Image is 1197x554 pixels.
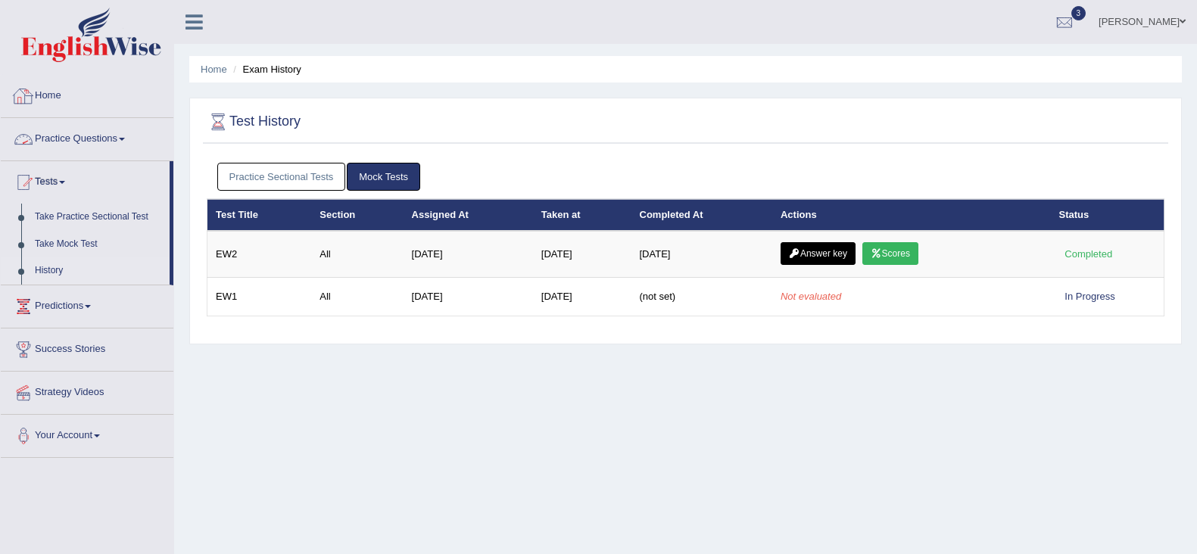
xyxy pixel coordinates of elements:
[404,199,533,231] th: Assigned At
[229,62,301,76] li: Exam History
[1,161,170,199] a: Tests
[631,199,772,231] th: Completed At
[28,257,170,285] a: History
[533,199,631,231] th: Taken at
[311,231,403,278] td: All
[781,291,841,302] em: Not evaluated
[772,199,1051,231] th: Actions
[533,231,631,278] td: [DATE]
[207,110,301,133] h2: Test History
[640,291,676,302] span: (not set)
[1,415,173,453] a: Your Account
[1071,6,1086,20] span: 3
[217,163,346,191] a: Practice Sectional Tests
[311,199,403,231] th: Section
[201,64,227,75] a: Home
[1,328,173,366] a: Success Stories
[207,199,312,231] th: Test Title
[311,278,403,316] td: All
[862,242,918,265] a: Scores
[347,163,420,191] a: Mock Tests
[1051,199,1164,231] th: Status
[207,231,312,278] td: EW2
[781,242,856,265] a: Answer key
[631,231,772,278] td: [DATE]
[533,278,631,316] td: [DATE]
[404,278,533,316] td: [DATE]
[1059,246,1118,262] div: Completed
[1,285,173,323] a: Predictions
[1,118,173,156] a: Practice Questions
[28,204,170,231] a: Take Practice Sectional Test
[404,231,533,278] td: [DATE]
[1059,288,1121,304] div: In Progress
[28,231,170,258] a: Take Mock Test
[1,75,173,113] a: Home
[1,372,173,409] a: Strategy Videos
[207,278,312,316] td: EW1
